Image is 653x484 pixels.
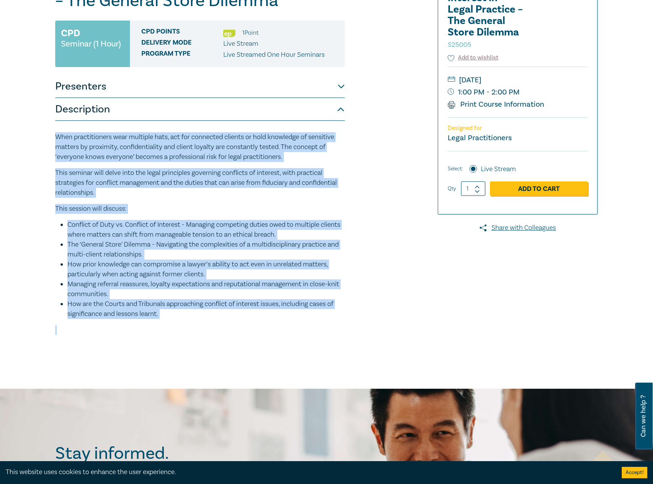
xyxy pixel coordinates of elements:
[448,184,456,193] label: Qty
[67,220,345,240] li: Conflict of Duty vs. Conflict of Interest - Managing competing duties owed to multiple clients wh...
[448,165,463,173] span: Select:
[223,30,235,37] img: Ethics & Professional Responsibility
[223,39,258,48] span: Live Stream
[67,279,345,299] li: Managing referral reassures, loyalty expectations and reputational management in close-knit commu...
[223,50,325,60] p: Live Streamed One Hour Seminars
[481,164,516,174] label: Live Stream
[55,444,235,463] h2: Stay informed.
[438,223,598,233] a: Share with Colleagues
[141,28,223,38] span: CPD Points
[448,40,471,49] small: S25005
[448,53,498,62] button: Add to wishlist
[448,133,512,143] small: Legal Practitioners
[461,181,485,196] input: 1
[6,467,610,477] div: This website uses cookies to enhance the user experience.
[622,467,647,478] button: Accept cookies
[67,299,345,319] li: How are the Courts and Tribunals approaching conflict of interest issues, including cases of sign...
[67,240,345,260] li: The ‘General Store’ Dilemma - Navigating the complexities of a multidisciplinary practice and mul...
[490,181,588,196] a: Add to Cart
[640,387,647,445] span: Can we help ?
[55,168,345,198] p: This seminar will delve into the legal principles governing conflicts of interest, with practical...
[61,40,121,48] small: Seminar (1 Hour)
[141,39,223,49] span: Delivery Mode
[55,204,345,214] p: This session will discuss:
[55,132,345,162] p: When practitioners wear multiple hats, act for connected clients or hold knowledge of sensitive m...
[55,98,345,121] button: Description
[67,260,345,279] li: How prior knowledge can compromise a lawyer’s ability to act even in unrelated matters, particula...
[61,26,80,40] h3: CPD
[448,125,588,132] p: Designed for
[448,99,544,109] a: Print Course Information
[141,50,223,60] span: Program type
[55,75,345,98] button: Presenters
[242,28,259,38] li: 1 Point
[448,74,588,86] small: [DATE]
[448,86,588,98] small: 1:00 PM - 2:00 PM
